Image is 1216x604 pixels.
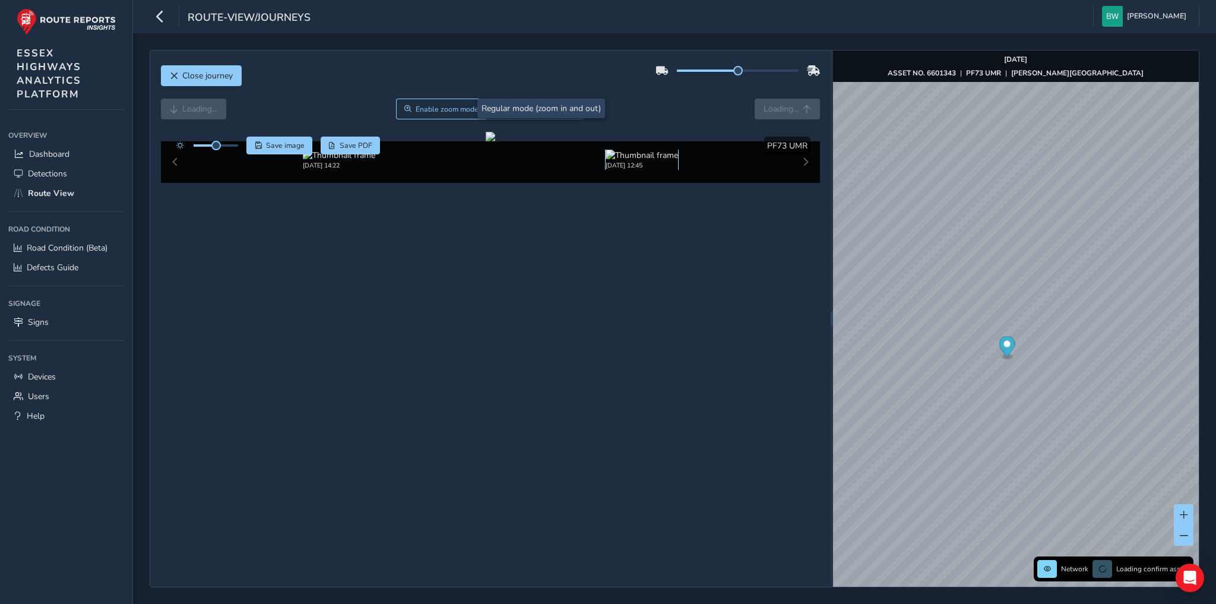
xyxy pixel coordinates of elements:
div: [DATE] 14:22 [303,161,375,170]
span: Close journey [182,70,233,81]
a: Detections [8,164,124,184]
span: Save image [266,141,305,150]
div: Signage [8,295,124,312]
span: Network [1061,564,1088,574]
span: Help [27,410,45,422]
span: Loading confirm assets [1116,564,1190,574]
a: Signs [8,312,124,332]
button: PDF [321,137,381,154]
a: Defects Guide [8,258,124,277]
span: Users [28,391,49,402]
span: Signs [28,317,49,328]
span: PF73 UMR [767,140,807,151]
span: Defects Guide [27,262,78,273]
span: Save PDF [340,141,372,150]
div: System [8,349,124,367]
strong: PF73 UMR [966,68,1001,78]
a: Users [8,387,124,406]
div: Road Condition [8,220,124,238]
div: Map marker [999,336,1015,360]
button: Zoom [396,99,486,119]
a: Road Condition (Beta) [8,238,124,258]
div: | | [888,68,1144,78]
span: [PERSON_NAME] [1127,6,1186,27]
img: diamond-layout [1102,6,1123,27]
span: Enable zoom mode [416,105,479,114]
img: Thumbnail frame [303,150,375,161]
span: ESSEX HIGHWAYS ANALYTICS PLATFORM [17,46,81,101]
img: Thumbnail frame [606,150,678,161]
span: route-view/journeys [188,10,311,27]
div: Open Intercom Messenger [1176,564,1204,592]
a: Devices [8,367,124,387]
strong: [DATE] [1004,55,1027,64]
span: Road Condition (Beta) [27,242,107,254]
a: Help [8,406,124,426]
button: [PERSON_NAME] [1102,6,1190,27]
strong: [PERSON_NAME][GEOGRAPHIC_DATA] [1011,68,1144,78]
div: Overview [8,127,124,144]
div: [DATE] 12:45 [606,161,678,170]
button: Save [246,137,312,154]
strong: ASSET NO. 6601343 [888,68,956,78]
a: Dashboard [8,144,124,164]
img: rr logo [17,8,116,35]
span: Route View [28,188,74,199]
span: Detections [28,168,67,179]
span: Devices [28,371,56,382]
a: Route View [8,184,124,203]
button: Close journey [161,65,242,86]
span: Dashboard [29,148,69,160]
